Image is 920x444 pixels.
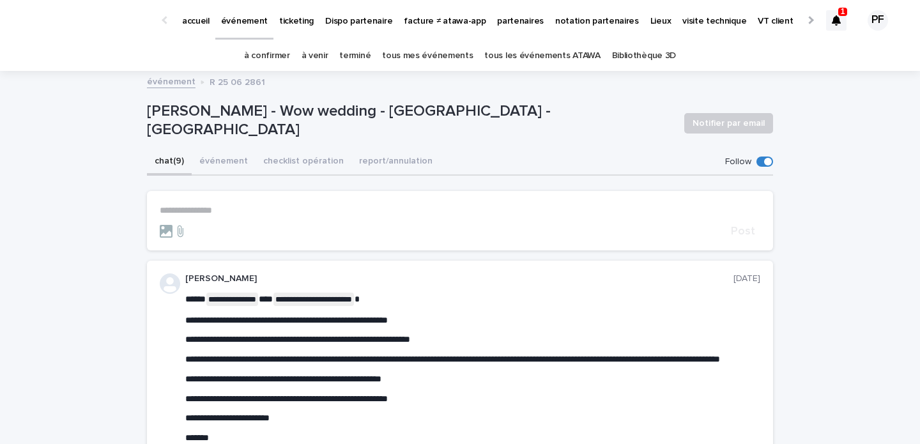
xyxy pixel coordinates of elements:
[185,273,733,284] p: [PERSON_NAME]
[684,113,773,134] button: Notifier par email
[147,73,195,88] a: événement
[339,41,371,71] a: terminé
[244,41,290,71] a: à confirmer
[868,10,888,31] div: PF
[733,273,760,284] p: [DATE]
[693,117,765,130] span: Notifier par email
[725,157,751,167] p: Follow
[351,149,440,176] button: report/annulation
[210,74,265,88] p: R 25 06 2861
[147,149,192,176] button: chat (9)
[826,10,847,31] div: 1
[256,149,351,176] button: checklist opération
[731,226,755,237] span: Post
[160,273,180,294] svg: avatar
[192,149,256,176] button: événement
[382,41,473,71] a: tous mes événements
[26,8,149,33] img: Ls34BcGeRexTGTNfXpUC
[612,41,676,71] a: Bibliothèque 3D
[302,41,328,71] a: à venir
[841,7,845,16] p: 1
[147,102,674,139] p: [PERSON_NAME] - Wow wedding - [GEOGRAPHIC_DATA] - [GEOGRAPHIC_DATA]
[484,41,600,71] a: tous les événements ATAWA
[726,226,760,237] button: Post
